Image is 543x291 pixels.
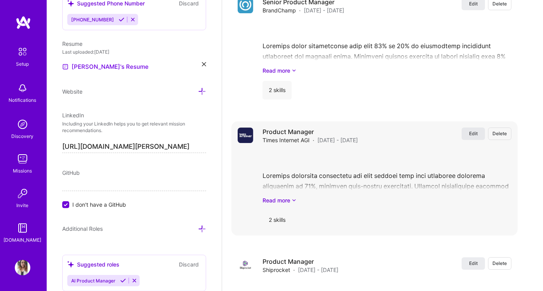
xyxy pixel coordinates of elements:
[15,220,30,236] img: guide book
[16,60,29,68] div: Setup
[263,196,511,204] a: Read more
[72,200,126,209] span: I don't have a GitHub
[13,167,32,175] div: Missions
[71,278,116,284] span: AI Product Manager
[488,127,511,140] button: Delete
[263,211,292,229] div: 2 skills
[177,260,201,269] button: Discard
[462,127,485,140] button: Edit
[299,6,301,14] span: ·
[67,260,119,268] div: Suggested roles
[263,136,310,144] span: Times Internet AGI
[71,17,114,23] span: [PHONE_NUMBER]
[469,260,478,267] span: Edit
[131,278,137,284] i: Reject
[15,117,30,132] img: discovery
[62,88,82,95] span: Website
[263,66,511,75] a: Read more
[238,127,253,143] img: Company logo
[9,96,37,104] div: Notifications
[62,48,206,56] div: Last uploaded: [DATE]
[488,257,511,270] button: Delete
[263,127,358,136] h4: Product Manager
[298,266,338,274] span: [DATE] - [DATE]
[292,66,296,75] i: icon ArrowDownSecondaryDark
[62,64,68,70] img: Resume
[62,62,149,71] a: [PERSON_NAME]'s Resume
[4,236,42,244] div: [DOMAIN_NAME]
[462,257,485,270] button: Edit
[14,44,31,60] img: setup
[263,6,296,14] span: BrandChamp
[15,80,30,96] img: bell
[62,169,80,176] span: GitHub
[263,266,290,274] span: Shiprocket
[293,266,295,274] span: ·
[469,0,478,7] span: Edit
[130,17,136,23] i: Reject
[62,121,206,134] p: Including your LinkedIn helps you to get relevant mission recommendations.
[119,17,124,23] i: Accept
[469,130,478,137] span: Edit
[62,225,103,232] span: Additional Roles
[238,257,253,273] img: Company logo
[17,201,29,209] div: Invite
[317,136,358,144] span: [DATE] - [DATE]
[304,6,344,14] span: [DATE] - [DATE]
[313,136,314,144] span: ·
[263,257,338,266] h4: Product Manager
[493,0,507,7] span: Delete
[13,260,32,275] a: User Avatar
[15,186,30,201] img: Invite
[62,40,82,47] span: Resume
[62,112,84,118] span: LinkedIn
[67,261,74,268] i: icon SuggestedTeams
[12,132,34,140] div: Discovery
[202,62,206,66] i: icon Close
[292,196,296,204] i: icon ArrowDownSecondaryDark
[15,151,30,167] img: teamwork
[493,260,507,267] span: Delete
[493,130,507,137] span: Delete
[263,81,292,99] div: 2 skills
[16,16,31,30] img: logo
[15,260,30,275] img: User Avatar
[120,278,126,284] i: Accept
